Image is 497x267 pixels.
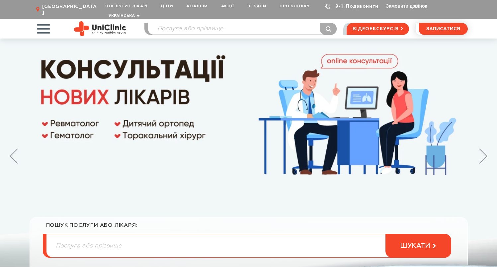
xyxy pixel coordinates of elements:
[74,21,126,36] img: Uniclinic
[148,23,337,35] input: Послуга або прізвище
[107,14,140,19] button: Українська
[46,222,451,234] div: пошук послуги або лікаря:
[109,14,135,18] span: Українська
[42,4,99,16] span: [GEOGRAPHIC_DATA]
[385,234,451,258] button: шукати
[46,234,451,257] input: Послуга або прізвище
[400,242,430,250] span: шукати
[386,3,427,9] button: Замовити дзвінок
[419,23,468,35] button: записатися
[426,27,460,31] span: записатися
[346,4,378,9] a: Подзвонити
[335,4,350,9] a: 9-103
[347,23,409,35] a: відеоекскурсія
[353,23,398,35] span: відеоекскурсія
